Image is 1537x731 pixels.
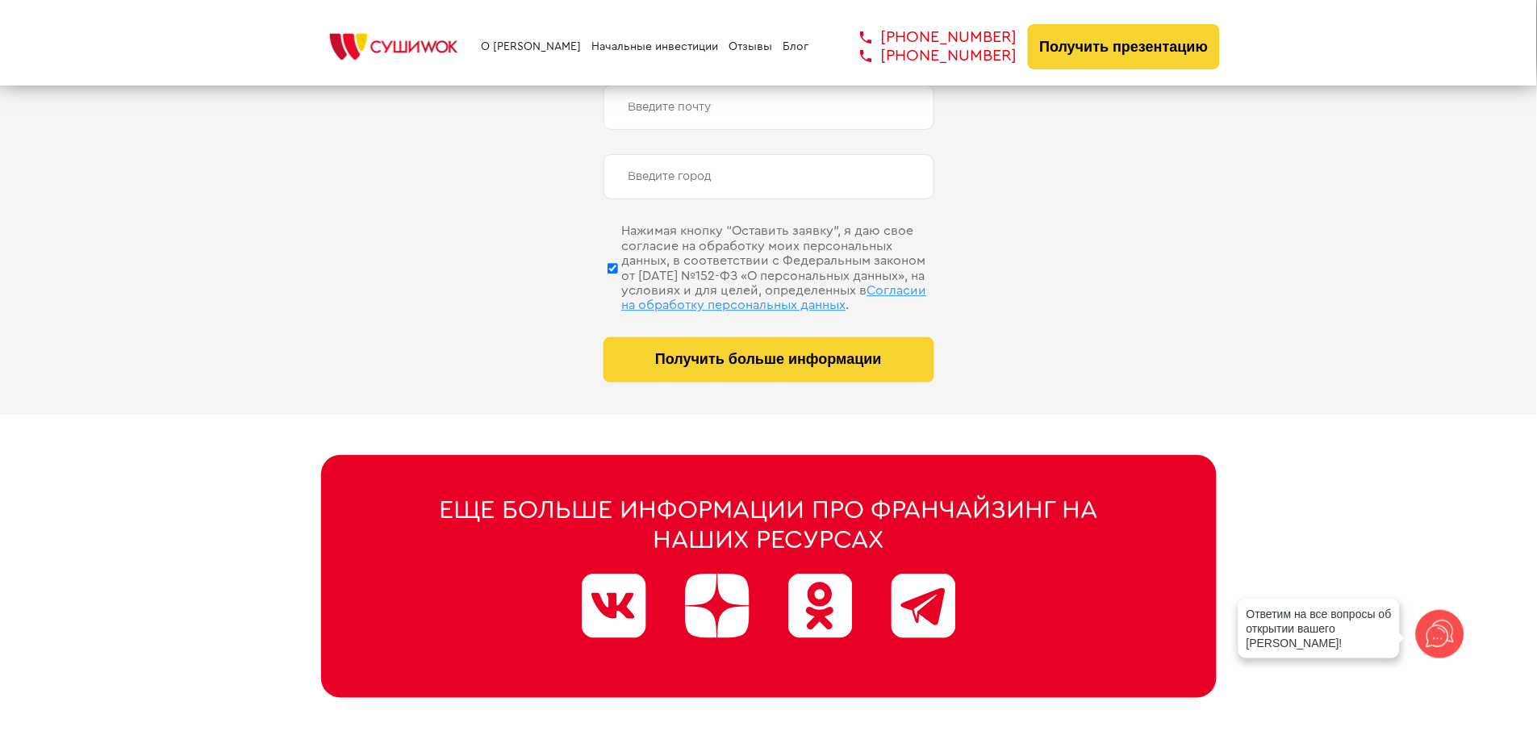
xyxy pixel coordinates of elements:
[481,40,581,53] a: О [PERSON_NAME]
[398,495,1140,555] div: Еще больше информации про франчайзинг на наших ресурсах
[836,28,1017,47] a: [PHONE_NUMBER]
[604,85,934,130] input: Введите почту
[591,40,718,53] a: Начальные инвестиции
[1028,24,1221,69] button: Получить презентацию
[604,337,934,382] button: Получить больше информации
[622,223,934,312] div: Нажимая кнопку “Оставить заявку”, я даю свое согласие на обработку моих персональных данных, в со...
[604,154,934,199] input: Введите город
[317,29,470,65] img: СУШИWOK
[1238,599,1400,658] div: Ответим на все вопросы об открытии вашего [PERSON_NAME]!
[783,40,809,53] a: Блог
[655,351,882,368] span: Получить больше информации
[729,40,773,53] a: Отзывы
[836,47,1017,65] a: [PHONE_NUMBER]
[622,284,927,311] span: Согласии на обработку персональных данных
